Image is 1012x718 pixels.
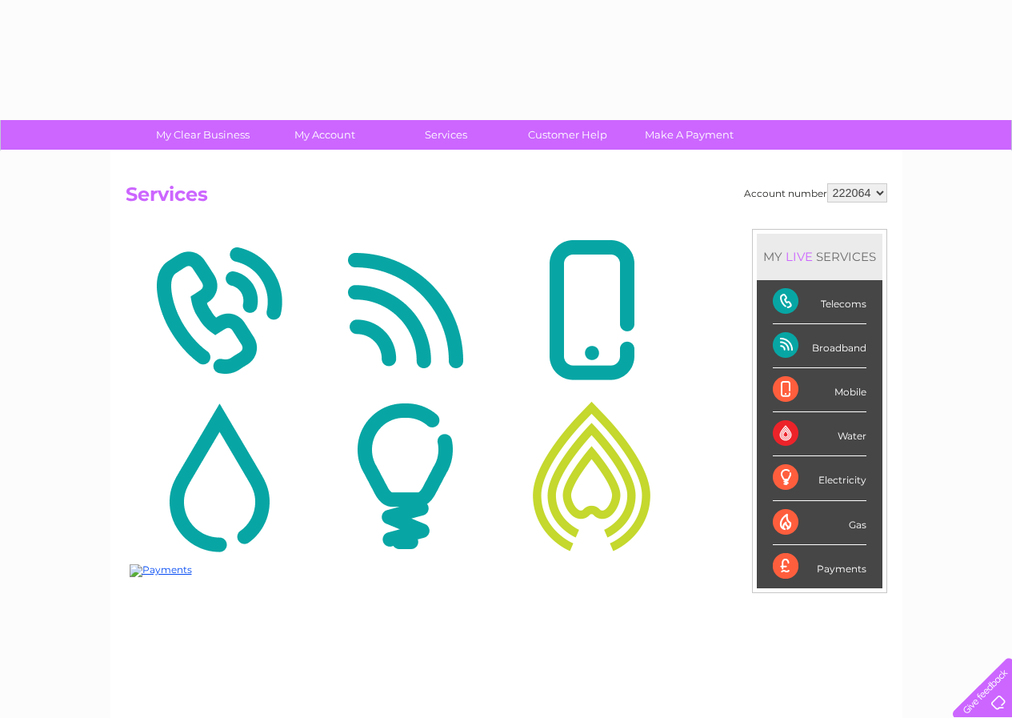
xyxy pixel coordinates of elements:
img: Gas [502,399,681,554]
div: MY SERVICES [757,234,882,279]
a: Customer Help [502,120,634,150]
img: Mobile [502,233,681,388]
div: Account number [744,183,887,203]
div: Payments [773,545,866,588]
div: Water [773,412,866,456]
a: Make A Payment [623,120,755,150]
div: Broadband [773,324,866,368]
div: Mobile [773,368,866,412]
div: Gas [773,501,866,545]
a: My Account [258,120,390,150]
img: Electricity [316,399,494,554]
div: Electricity [773,456,866,500]
div: Telecoms [773,280,866,324]
img: Telecoms [130,233,308,388]
img: Payments [130,564,192,577]
div: LIVE [782,249,816,264]
img: Water [130,399,308,554]
img: Broadband [316,233,494,388]
a: Services [380,120,512,150]
a: My Clear Business [137,120,269,150]
h2: Services [126,183,887,214]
